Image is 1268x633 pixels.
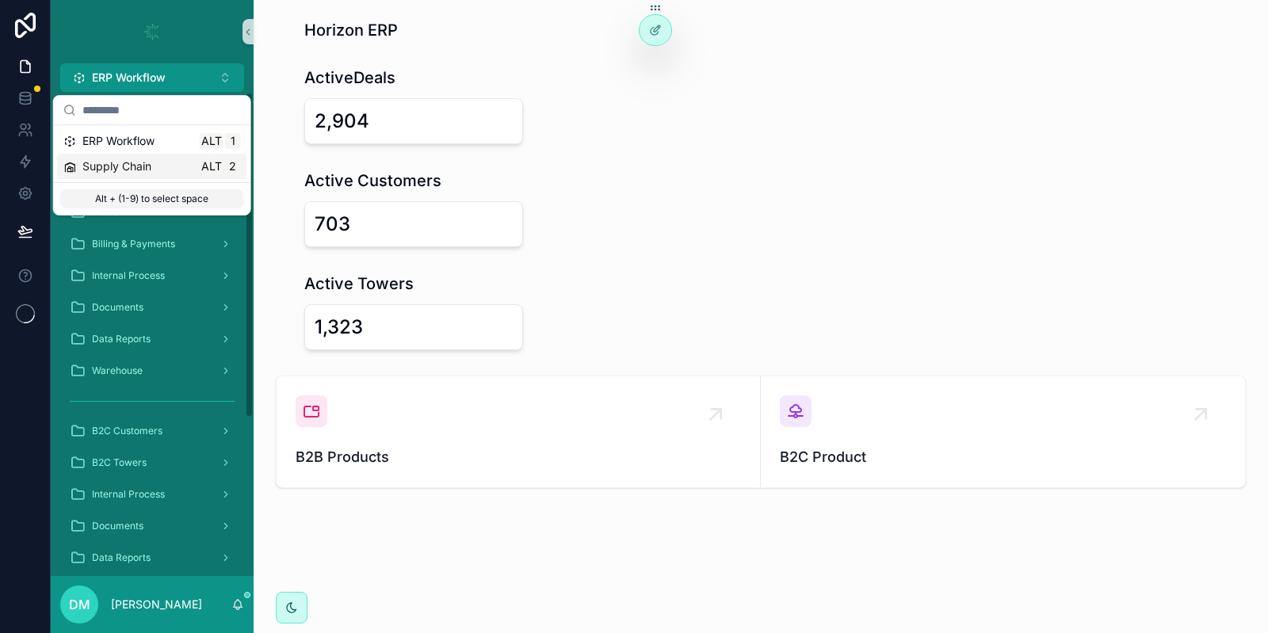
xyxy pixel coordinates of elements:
[51,92,254,576] div: scrollable content
[60,189,244,208] p: Alt + (1-9) to select space
[296,446,741,468] span: B2B Products
[304,67,395,89] h1: ActiveDeals
[315,212,350,237] div: 703
[60,63,244,92] button: Select Button
[54,125,250,182] div: Suggestions
[92,333,151,345] span: Data Reports
[304,170,441,192] h1: Active Customers
[92,70,166,86] span: ERP Workflow
[304,19,398,41] h1: Horizon ERP
[60,293,244,322] a: Documents
[82,158,151,174] span: Supply Chain
[92,456,147,469] span: B2C Towers
[92,551,151,564] span: Data Reports
[92,364,143,377] span: Warehouse
[277,376,761,487] a: B2B Products
[60,417,244,445] a: B2C Customers
[60,543,244,572] a: Data Reports
[761,376,1245,487] a: B2C Product
[201,135,222,147] span: Alt
[227,135,239,147] span: 1
[92,301,143,314] span: Documents
[111,597,202,612] p: [PERSON_NAME]
[92,269,165,282] span: Internal Process
[69,595,90,614] span: DM
[780,446,1226,468] span: B2C Product
[92,488,165,501] span: Internal Process
[201,160,222,173] span: Alt
[315,109,369,134] div: 2,904
[60,480,244,509] a: Internal Process
[60,230,244,258] a: Billing & Payments
[227,160,239,173] span: 2
[139,19,165,44] img: App logo
[60,357,244,385] a: Warehouse
[92,520,143,532] span: Documents
[304,273,414,295] h1: Active Towers
[60,325,244,353] a: Data Reports
[92,425,162,437] span: B2C Customers
[60,448,244,477] a: B2C Towers
[315,315,363,340] div: 1,323
[92,238,175,250] span: Billing & Payments
[82,133,155,149] span: ERP Workflow
[60,512,244,540] a: Documents
[60,261,244,290] a: Internal Process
